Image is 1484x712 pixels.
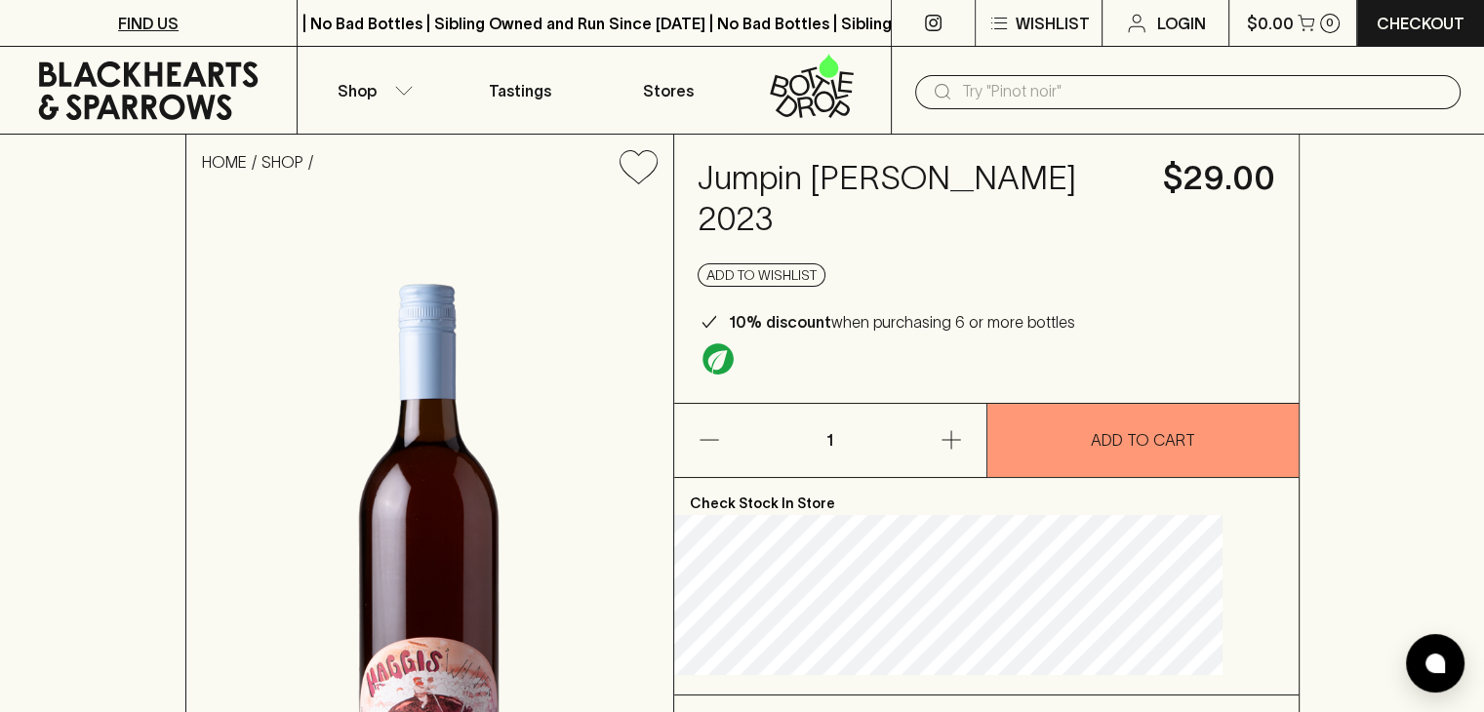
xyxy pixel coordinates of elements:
p: ADD TO CART [1091,428,1195,452]
p: Shop [338,79,377,102]
p: Login [1156,12,1205,35]
p: FIND US [118,12,179,35]
input: Try "Pinot noir" [962,76,1445,107]
b: 10% discount [729,313,831,331]
p: 1 [807,404,854,477]
a: Organic [698,338,739,379]
p: Checkout [1377,12,1464,35]
a: Tastings [446,47,594,134]
p: Stores [643,79,694,102]
img: bubble-icon [1425,653,1445,673]
p: $0.00 [1247,12,1294,35]
p: Wishlist [1015,12,1089,35]
p: Tastings [489,79,551,102]
a: Stores [594,47,742,134]
img: Organic [702,343,734,375]
h4: Jumpin [PERSON_NAME] 2023 [698,158,1140,240]
h4: $29.00 [1163,158,1275,199]
p: 0 [1326,18,1334,28]
button: Add to wishlist [612,142,665,192]
button: Add to wishlist [698,263,825,287]
a: HOME [202,153,247,171]
button: Shop [298,47,446,134]
button: ADD TO CART [987,404,1299,477]
p: when purchasing 6 or more bottles [729,310,1075,334]
a: SHOP [261,153,303,171]
p: Check Stock In Store [674,478,1299,515]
